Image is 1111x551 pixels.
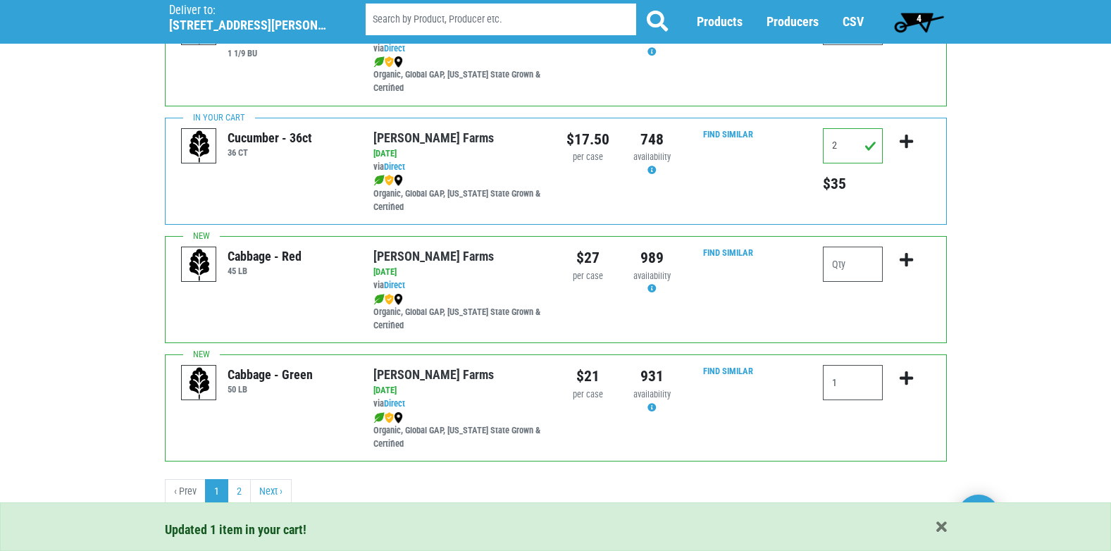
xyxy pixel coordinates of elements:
[888,8,950,36] a: 4
[566,365,609,388] div: $21
[631,151,674,178] div: Availability may be subject to change.
[373,161,545,174] div: via
[394,175,403,186] img: map_marker-0e94453035b3232a4d21701695807de9.png
[228,128,312,147] div: Cucumber - 36ct
[366,4,636,36] input: Search by Product, Producer etc.
[385,56,394,68] img: safety-e55c860ca8c00a9c171001a62a92dabd.png
[385,412,394,423] img: safety-e55c860ca8c00a9c171001a62a92dabd.png
[228,384,313,395] h6: 50 LB
[373,266,545,279] div: [DATE]
[703,129,753,140] a: Find Similar
[373,174,545,214] div: Organic, Global GAP, [US_STATE] State Grown & Certified
[250,479,292,504] a: next
[373,367,494,382] a: [PERSON_NAME] Farms
[165,520,947,539] div: Updated 1 item in your cart!
[766,15,819,30] a: Producers
[843,15,864,30] a: CSV
[228,147,312,158] h6: 36 CT
[384,161,405,172] a: Direct
[633,151,671,162] span: availability
[394,412,403,423] img: map_marker-0e94453035b3232a4d21701695807de9.png
[373,56,545,96] div: Organic, Global GAP, [US_STATE] State Grown & Certified
[373,249,494,264] a: [PERSON_NAME] Farms
[373,384,545,397] div: [DATE]
[566,388,609,402] div: per case
[228,266,302,276] h6: 45 LB
[394,56,403,68] img: map_marker-0e94453035b3232a4d21701695807de9.png
[373,397,545,411] div: via
[384,398,405,409] a: Direct
[566,128,609,151] div: $17.50
[373,130,494,145] a: [PERSON_NAME] Farms
[373,294,385,305] img: leaf-e5c59151409436ccce96b2ca1b28e03c.png
[566,247,609,269] div: $27
[631,128,674,151] div: 748
[373,412,385,423] img: leaf-e5c59151409436ccce96b2ca1b28e03c.png
[697,15,743,30] a: Products
[384,43,405,54] a: Direct
[169,18,330,33] h5: [STREET_ADDRESS][PERSON_NAME]
[823,365,883,400] input: Qty
[205,479,228,504] a: 1
[823,247,883,282] input: Qty
[633,271,671,281] span: availability
[182,129,217,164] img: placeholder-variety-43d6402dacf2d531de610a020419775a.svg
[385,175,394,186] img: safety-e55c860ca8c00a9c171001a62a92dabd.png
[566,270,609,283] div: per case
[169,4,330,18] p: Deliver to:
[228,247,302,266] div: Cabbage - Red
[182,247,217,283] img: placeholder-variety-43d6402dacf2d531de610a020419775a.svg
[703,366,753,376] a: Find Similar
[703,247,753,258] a: Find Similar
[373,56,385,68] img: leaf-e5c59151409436ccce96b2ca1b28e03c.png
[823,175,883,193] h5: Total price
[385,294,394,305] img: safety-e55c860ca8c00a9c171001a62a92dabd.png
[373,147,545,161] div: [DATE]
[917,13,921,24] span: 4
[566,151,609,164] div: per case
[182,366,217,401] img: placeholder-variety-43d6402dacf2d531de610a020419775a.svg
[373,279,545,292] div: via
[228,48,352,58] h6: 1 1/9 BU
[373,292,545,333] div: Organic, Global GAP, [US_STATE] State Grown & Certified
[631,365,674,388] div: 931
[228,365,313,384] div: Cabbage - Green
[373,42,545,56] div: via
[165,479,947,504] nav: pager
[633,389,671,400] span: availability
[394,294,403,305] img: map_marker-0e94453035b3232a4d21701695807de9.png
[631,247,674,269] div: 989
[373,411,545,451] div: Organic, Global GAP, [US_STATE] State Grown & Certified
[228,479,251,504] a: 2
[373,175,385,186] img: leaf-e5c59151409436ccce96b2ca1b28e03c.png
[823,128,883,163] input: Qty
[384,280,405,290] a: Direct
